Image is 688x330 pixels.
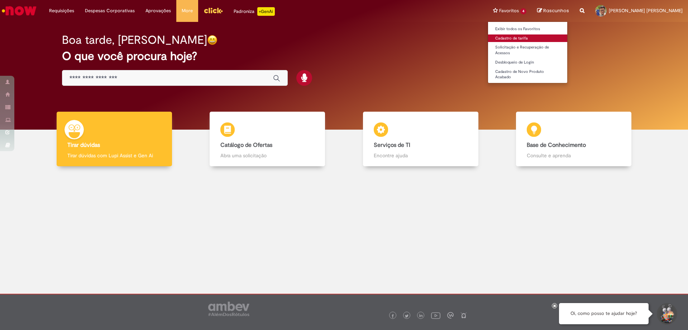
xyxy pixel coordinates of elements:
[488,68,567,81] a: Cadastro de Novo Produto Acabado
[207,35,218,45] img: happy-face.png
[520,8,526,14] span: 4
[460,312,467,319] img: logo_footer_naosei.png
[559,303,649,324] div: Oi, como posso te ajudar hoje?
[391,314,395,318] img: logo_footer_facebook.png
[344,112,497,167] a: Serviços de TI Encontre ajuda
[220,141,272,149] b: Catálogo de Ofertas
[488,34,567,42] a: Cadastro de tarifa
[527,152,621,159] p: Consulte e aprenda
[543,7,569,14] span: Rascunhos
[374,152,468,159] p: Encontre ajuda
[191,112,344,167] a: Catálogo de Ofertas Abra uma solicitação
[488,22,568,83] ul: Favoritos
[656,303,677,325] button: Iniciar Conversa de Suporte
[497,112,651,167] a: Base de Conhecimento Consulte e aprenda
[405,314,408,318] img: logo_footer_twitter.png
[419,314,423,318] img: logo_footer_linkedin.png
[527,141,586,149] b: Base de Conhecimento
[62,34,207,46] h2: Boa tarde, [PERSON_NAME]
[67,152,161,159] p: Tirar dúvidas com Lupi Assist e Gen Ai
[182,7,193,14] span: More
[488,43,567,57] a: Solicitação e Recuperação de Acessos
[38,112,191,167] a: Tirar dúvidas Tirar dúvidas com Lupi Assist e Gen Ai
[1,4,38,18] img: ServiceNow
[488,25,567,33] a: Exibir todos os Favoritos
[609,8,683,14] span: [PERSON_NAME] [PERSON_NAME]
[67,141,100,149] b: Tirar dúvidas
[62,50,626,62] h2: O que você procura hoje?
[85,7,135,14] span: Despesas Corporativas
[447,312,454,319] img: logo_footer_workplace.png
[488,59,567,66] a: Desbloqueio de Login
[499,7,519,14] span: Favoritos
[374,141,410,149] b: Serviços de TI
[204,5,223,16] img: click_logo_yellow_360x200.png
[431,311,440,320] img: logo_footer_youtube.png
[49,7,74,14] span: Requisições
[234,7,275,16] div: Padroniza
[257,7,275,16] p: +GenAi
[145,7,171,14] span: Aprovações
[208,302,249,316] img: logo_footer_ambev_rotulo_gray.png
[220,152,314,159] p: Abra uma solicitação
[537,8,569,14] a: Rascunhos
